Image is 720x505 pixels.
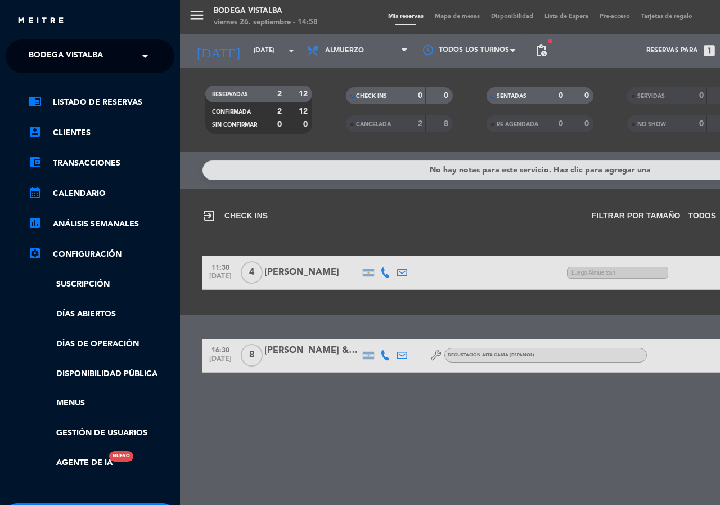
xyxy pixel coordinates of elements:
[109,451,133,462] div: Nuevo
[28,427,174,440] a: Gestión de usuarios
[28,95,42,108] i: chrome_reader_mode
[28,216,42,230] i: assessment
[28,308,174,321] a: Días abiertos
[28,96,174,109] a: chrome_reader_modeListado de Reservas
[28,187,174,200] a: calendar_monthCalendario
[28,125,42,138] i: account_box
[28,247,42,260] i: settings_applications
[28,126,174,140] a: account_boxClientes
[28,338,174,351] a: Días de Operación
[28,217,174,231] a: assessmentANÁLISIS SEMANALES
[28,186,42,199] i: calendar_month
[28,278,174,291] a: Suscripción
[28,155,42,169] i: account_balance_wallet
[28,397,174,410] a: Menus
[28,248,174,261] a: Configuración
[29,44,103,68] span: BODEGA VISTALBA
[28,368,174,381] a: Disponibilidad pública
[17,17,65,25] img: MEITRE
[28,157,174,170] a: account_balance_walletTransacciones
[28,457,112,470] a: Agente de IANuevo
